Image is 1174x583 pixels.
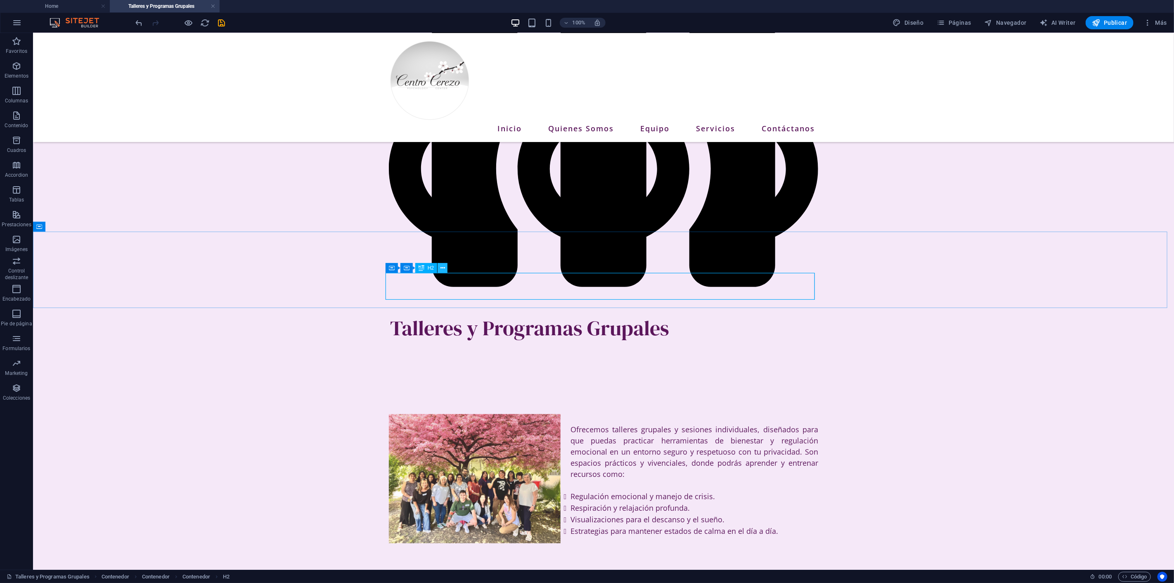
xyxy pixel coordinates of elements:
h6: 100% [572,18,585,28]
i: Guardar (Ctrl+S) [217,18,227,28]
span: 00 00 [1099,572,1112,582]
i: Volver a cargar página [201,18,210,28]
button: Publicar [1086,16,1134,29]
span: Diseño [893,19,924,27]
p: Pie de página [1,320,32,327]
span: Páginas [937,19,971,27]
p: Tablas [9,197,24,203]
button: reload [200,18,210,28]
p: Columnas [5,97,28,104]
p: Imágenes [5,246,28,253]
button: Código [1118,572,1151,582]
p: Accordion [5,172,28,178]
span: Código [1122,572,1147,582]
span: H2 [428,265,434,270]
nav: breadcrumb [102,572,230,582]
button: AI Writer [1037,16,1079,29]
p: Favoritos [6,48,27,55]
button: Navegador [981,16,1030,29]
img: Editor Logo [47,18,109,28]
p: Marketing [5,370,28,377]
p: Contenido [5,122,28,129]
span: Haz clic para seleccionar y doble clic para editar [102,572,129,582]
button: Haz clic para salir del modo de previsualización y seguir editando [184,18,194,28]
button: 100% [560,18,589,28]
i: Deshacer: Añadir elemento (Ctrl+Z) [135,18,144,28]
button: Usercentrics [1157,572,1167,582]
p: Colecciones [3,395,30,401]
button: Páginas [934,16,975,29]
div: Diseño (Ctrl+Alt+Y) [890,16,927,29]
p: Formularios [2,345,30,352]
span: : [1105,574,1106,580]
span: Haz clic para seleccionar y doble clic para editar [223,572,230,582]
button: Diseño [890,16,927,29]
span: Publicar [1092,19,1127,27]
span: Más [1143,19,1167,27]
p: Prestaciones [2,221,31,228]
button: undo [134,18,144,28]
button: save [217,18,227,28]
h4: Talleres y Programas Grupales [110,2,220,11]
a: Haz clic para cancelar la selección y doble clic para abrir páginas [7,572,90,582]
p: Elementos [5,73,28,79]
p: Cuadros [7,147,26,154]
p: Encabezado [2,296,31,302]
span: Navegador [985,19,1027,27]
span: AI Writer [1040,19,1076,27]
span: Haz clic para seleccionar y doble clic para editar [182,572,210,582]
span: Haz clic para seleccionar y doble clic para editar [142,572,170,582]
i: Al redimensionar, ajustar el nivel de zoom automáticamente para ajustarse al dispositivo elegido. [594,19,601,26]
button: Más [1140,16,1170,29]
